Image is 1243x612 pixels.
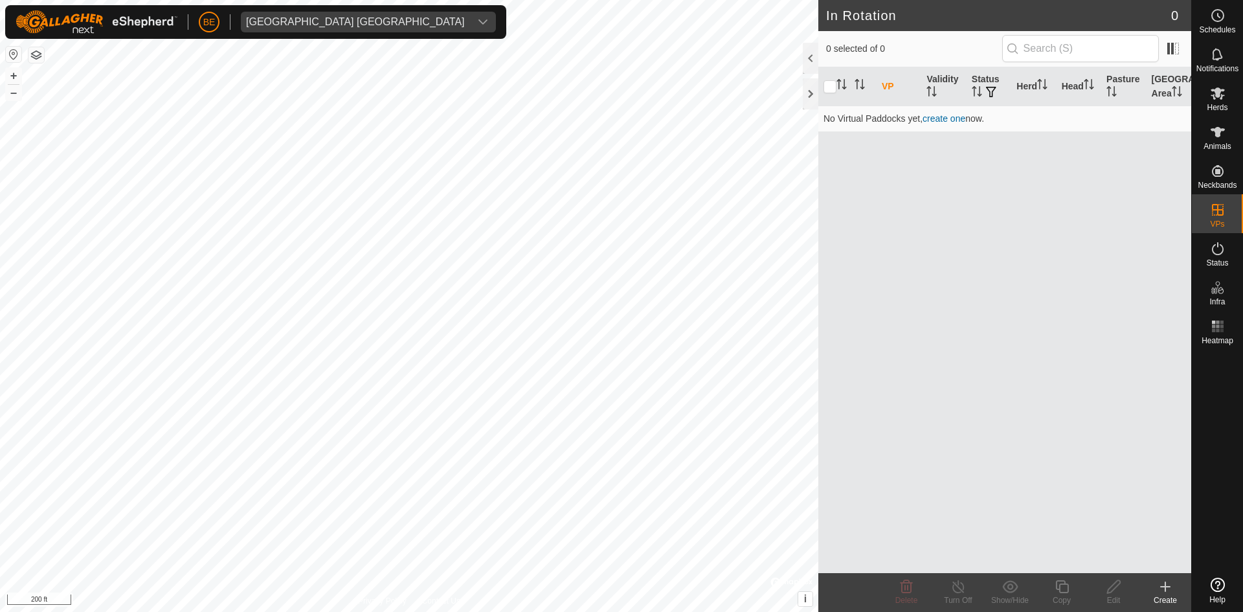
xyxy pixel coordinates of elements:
span: Heatmap [1202,337,1233,345]
button: – [6,85,21,100]
p-sorticon: Activate to sort [1037,81,1047,91]
span: BE [203,16,216,29]
span: Status [1206,259,1228,267]
div: Edit [1088,595,1139,606]
span: i [804,593,807,604]
span: Help [1209,596,1226,604]
div: dropdown trigger [470,12,496,32]
p-sorticon: Activate to sort [1084,81,1094,91]
button: i [798,592,812,606]
img: Gallagher Logo [16,10,177,34]
button: Reset Map [6,47,21,62]
p-sorticon: Activate to sort [855,81,865,91]
th: Status [967,67,1011,106]
span: Schedules [1199,26,1235,34]
p-sorticon: Activate to sort [836,81,847,91]
span: 0 selected of 0 [826,42,1002,56]
span: Neckbands [1198,181,1237,189]
p-sorticon: Activate to sort [972,88,982,98]
span: Herds [1207,104,1227,111]
th: Herd [1011,67,1056,106]
a: create one [923,113,965,124]
p-sorticon: Activate to sort [1106,88,1117,98]
button: + [6,68,21,84]
p-sorticon: Activate to sort [1172,88,1182,98]
th: VP [877,67,921,106]
span: Infra [1209,298,1225,306]
span: Animals [1204,142,1231,150]
button: Map Layers [28,47,44,63]
span: 0 [1171,6,1178,25]
th: Head [1057,67,1101,106]
th: Pasture [1101,67,1146,106]
input: Search (S) [1002,35,1159,62]
span: VPs [1210,220,1224,228]
div: Show/Hide [984,595,1036,606]
th: Validity [921,67,966,106]
h2: In Rotation [826,8,1171,23]
th: [GEOGRAPHIC_DATA] Area [1147,67,1191,106]
a: Privacy Policy [358,595,407,607]
a: Help [1192,572,1243,609]
td: No Virtual Paddocks yet, now. [818,106,1191,131]
div: [GEOGRAPHIC_DATA] [GEOGRAPHIC_DATA] [246,17,465,27]
div: Create [1139,595,1191,606]
span: Notifications [1196,65,1238,73]
p-sorticon: Activate to sort [926,88,937,98]
a: Contact Us [422,595,460,607]
div: Turn Off [932,595,984,606]
span: Olds College Alberta [241,12,470,32]
span: Delete [895,596,918,605]
div: Copy [1036,595,1088,606]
